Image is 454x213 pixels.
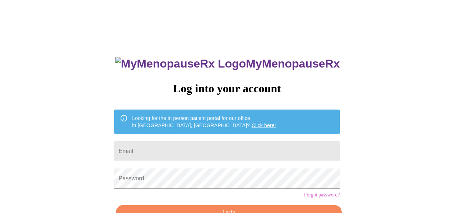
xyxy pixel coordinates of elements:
a: Forgot password? [304,192,340,198]
a: Click here! [252,122,276,128]
h3: Log into your account [114,82,340,95]
img: MyMenopauseRx Logo [115,57,246,70]
div: Looking for the in person patient portal for our office in [GEOGRAPHIC_DATA], [GEOGRAPHIC_DATA]? [132,112,276,132]
h3: MyMenopauseRx [115,57,340,70]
